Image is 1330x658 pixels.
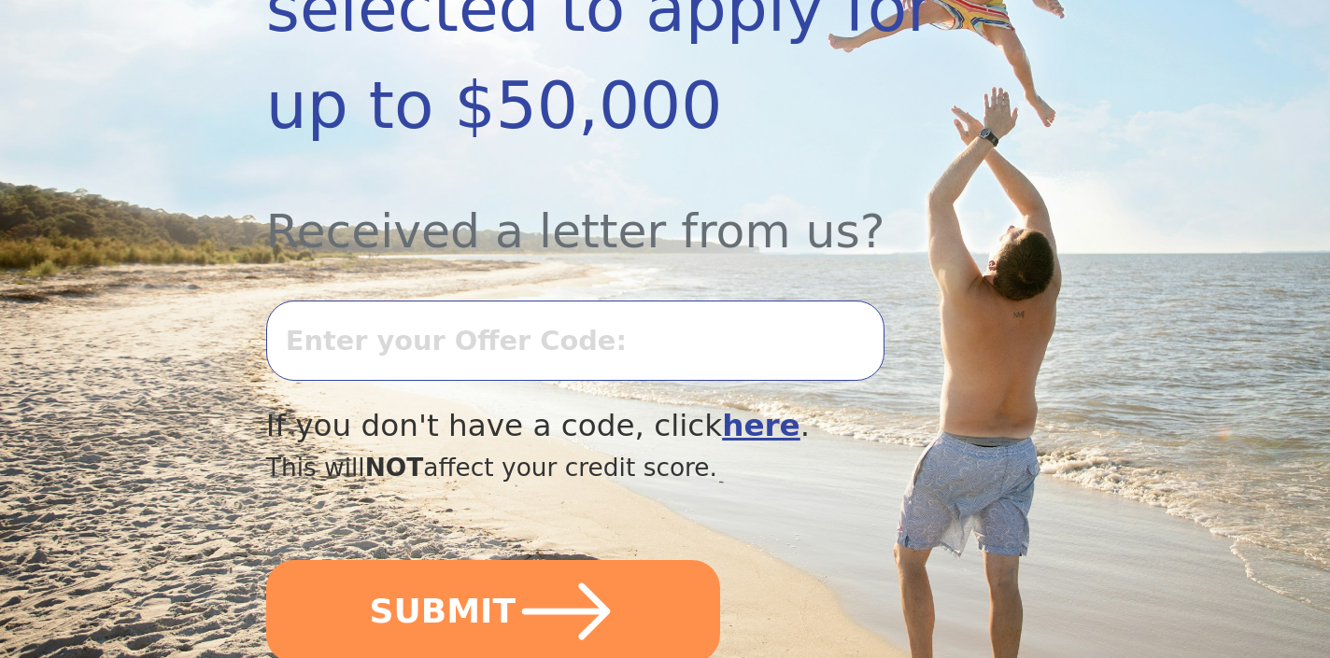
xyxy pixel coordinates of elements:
[266,154,944,267] div: Received a letter from us?
[266,449,944,486] div: This will affect your credit score.
[266,301,884,381] input: Enter your Offer Code:
[722,408,800,443] a: here
[266,403,944,449] div: If you don't have a code, click .
[365,453,424,482] span: NOT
